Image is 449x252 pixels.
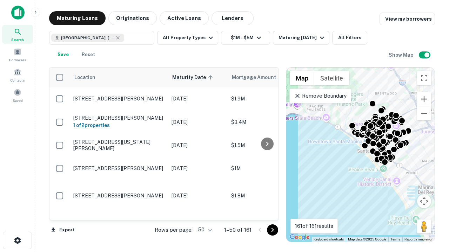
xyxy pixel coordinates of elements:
[348,237,386,241] span: Map data ©2025 Google
[417,71,431,85] button: Toggle fullscreen view
[212,11,254,25] button: Lenders
[380,13,435,25] a: View my borrowers
[417,106,431,120] button: Zoom out
[9,57,26,63] span: Borrowers
[108,11,157,25] button: Originations
[221,31,270,45] button: $1M - $5M
[73,165,165,171] p: [STREET_ADDRESS][PERSON_NAME]
[232,73,285,82] span: Mortgage Amount
[168,68,228,87] th: Maturity Date
[295,222,333,230] p: 161 of 161 results
[160,11,209,25] button: Active Loans
[231,118,301,126] p: $3.4M
[228,68,305,87] th: Mortgage Amount
[172,95,224,103] p: [DATE]
[390,237,400,241] a: Terms (opens in new tab)
[11,77,25,83] span: Contacts
[77,48,100,62] button: Reset
[231,164,301,172] p: $1M
[286,68,435,242] div: 0 0
[49,11,106,25] button: Maturing Loans
[2,86,33,105] a: Saved
[70,68,168,87] th: Location
[172,141,224,149] p: [DATE]
[61,35,114,41] span: [GEOGRAPHIC_DATA], [GEOGRAPHIC_DATA], [GEOGRAPHIC_DATA]
[332,31,367,45] button: All Filters
[314,237,344,242] button: Keyboard shortcuts
[314,71,349,85] button: Show satellite imagery
[417,92,431,106] button: Zoom in
[172,73,215,82] span: Maturity Date
[157,31,218,45] button: All Property Types
[404,237,433,241] a: Report a map error
[172,164,224,172] p: [DATE]
[49,225,76,235] button: Export
[273,31,329,45] button: Maturing [DATE]
[224,226,252,234] p: 1–50 of 161
[288,233,311,242] a: Open this area in Google Maps (opens a new window)
[414,174,449,207] iframe: Chat Widget
[74,73,95,82] span: Location
[73,192,165,199] p: [STREET_ADDRESS][PERSON_NAME]
[73,121,165,129] h6: 1 of 2 properties
[279,34,326,42] div: Maturing [DATE]
[290,71,314,85] button: Show street map
[294,92,346,100] p: Remove Boundary
[231,192,301,199] p: $1.8M
[288,233,311,242] img: Google
[231,141,301,149] p: $1.5M
[73,96,165,102] p: [STREET_ADDRESS][PERSON_NAME]
[11,6,25,20] img: capitalize-icon.png
[231,95,301,103] p: $1.9M
[13,98,23,103] span: Saved
[2,25,33,44] a: Search
[52,48,74,62] button: Save your search to get updates of matches that match your search criteria.
[2,45,33,64] a: Borrowers
[195,225,213,235] div: 50
[389,51,415,59] h6: Show Map
[73,139,165,152] p: [STREET_ADDRESS][US_STATE][PERSON_NAME]
[267,224,278,236] button: Go to next page
[73,115,165,121] p: [STREET_ADDRESS][PERSON_NAME]
[172,118,224,126] p: [DATE]
[172,192,224,199] p: [DATE]
[11,37,24,42] span: Search
[155,226,193,234] p: Rows per page:
[417,219,431,233] button: Drag Pegman onto the map to open Street View
[2,65,33,84] a: Contacts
